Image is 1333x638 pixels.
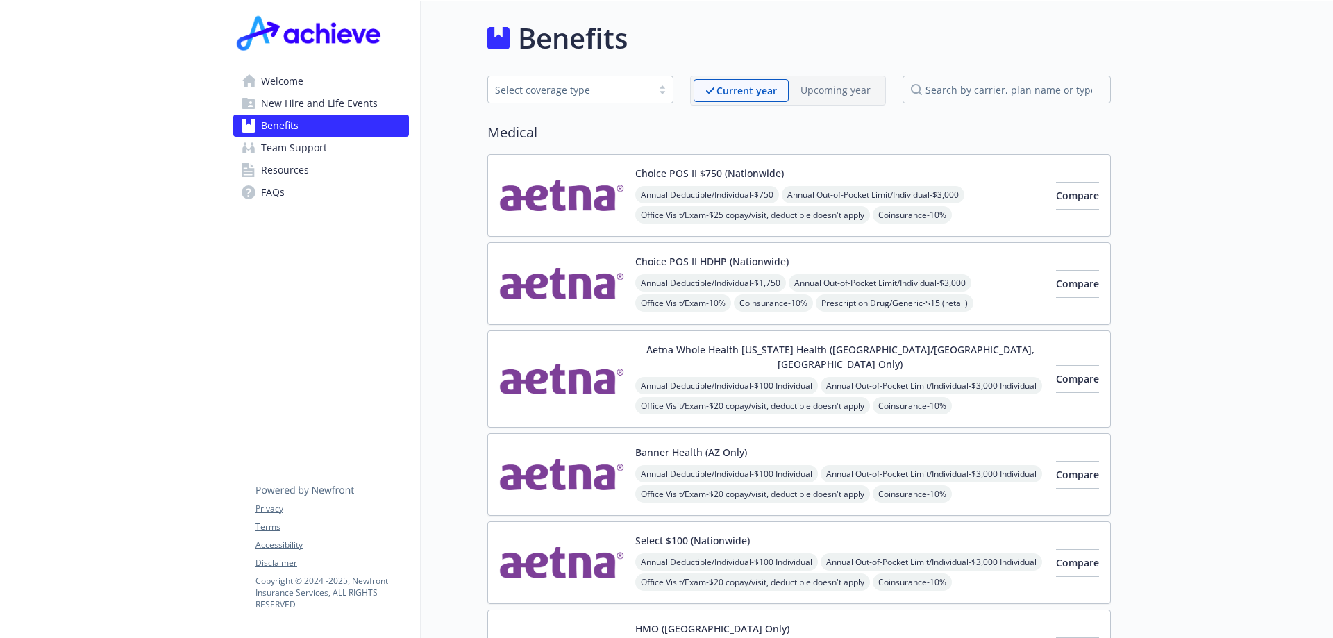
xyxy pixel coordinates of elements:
span: Annual Out-of-Pocket Limit/Individual - $3,000 Individual [821,553,1042,571]
span: Team Support [261,137,327,159]
span: Benefits [261,115,299,137]
a: New Hire and Life Events [233,92,409,115]
span: Office Visit/Exam - $20 copay/visit, deductible doesn't apply [635,485,870,503]
img: Aetna Inc carrier logo [499,166,624,225]
img: Aetna Inc carrier logo [499,445,624,504]
span: Office Visit/Exam - $20 copay/visit, deductible doesn't apply [635,397,870,414]
span: FAQs [261,181,285,203]
a: Accessibility [255,539,408,551]
button: Compare [1056,182,1099,210]
span: Annual Deductible/Individual - $100 Individual [635,465,818,482]
a: Privacy [255,503,408,515]
span: Annual Out-of-Pocket Limit/Individual - $3,000 Individual [821,377,1042,394]
span: Coinsurance - 10% [873,397,952,414]
a: FAQs [233,181,409,203]
span: Upcoming year [789,79,882,102]
a: Resources [233,159,409,181]
span: New Hire and Life Events [261,92,378,115]
span: Compare [1056,556,1099,569]
span: Annual Out-of-Pocket Limit/Individual - $3,000 Individual [821,465,1042,482]
a: Benefits [233,115,409,137]
span: Compare [1056,468,1099,481]
button: Banner Health (AZ Only) [635,445,747,460]
a: Disclaimer [255,557,408,569]
span: Office Visit/Exam - 10% [635,294,731,312]
p: Current year [716,83,777,98]
img: Aetna Inc carrier logo [499,254,624,313]
button: HMO ([GEOGRAPHIC_DATA] Only) [635,621,789,636]
span: Coinsurance - 10% [734,294,813,312]
span: Annual Out-of-Pocket Limit/Individual - $3,000 [782,186,964,203]
button: Compare [1056,270,1099,298]
span: Compare [1056,372,1099,385]
button: Choice POS II $750 (Nationwide) [635,166,784,181]
a: Team Support [233,137,409,159]
span: Compare [1056,277,1099,290]
input: search by carrier, plan name or type [903,76,1111,103]
button: Compare [1056,549,1099,577]
button: Compare [1056,461,1099,489]
span: Welcome [261,70,303,92]
span: Annual Deductible/Individual - $100 Individual [635,377,818,394]
span: Office Visit/Exam - $20 copay/visit, deductible doesn't apply [635,573,870,591]
span: Annual Out-of-Pocket Limit/Individual - $3,000 [789,274,971,292]
span: Annual Deductible/Individual - $750 [635,186,779,203]
h1: Benefits [518,17,628,59]
span: Coinsurance - 10% [873,573,952,591]
span: Resources [261,159,309,181]
button: Choice POS II HDHP (Nationwide) [635,254,789,269]
div: Select coverage type [495,83,645,97]
span: Annual Deductible/Individual - $1,750 [635,274,786,292]
p: Upcoming year [800,83,871,97]
span: Annual Deductible/Individual - $100 Individual [635,553,818,571]
span: Compare [1056,189,1099,202]
a: Welcome [233,70,409,92]
button: Select $100 (Nationwide) [635,533,750,548]
p: Copyright © 2024 - 2025 , Newfront Insurance Services, ALL RIGHTS RESERVED [255,575,408,610]
h2: Medical [487,122,1111,143]
a: Terms [255,521,408,533]
span: Prescription Drug/Generic - $15 (retail) [816,294,973,312]
span: Coinsurance - 10% [873,485,952,503]
button: Aetna Whole Health [US_STATE] Health ([GEOGRAPHIC_DATA]/[GEOGRAPHIC_DATA], [GEOGRAPHIC_DATA] Only) [635,342,1045,371]
img: Aetna Inc carrier logo [499,342,624,416]
span: Coinsurance - 10% [873,206,952,224]
button: Compare [1056,365,1099,393]
img: Aetna Inc carrier logo [499,533,624,592]
span: Office Visit/Exam - $25 copay/visit, deductible doesn't apply [635,206,870,224]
